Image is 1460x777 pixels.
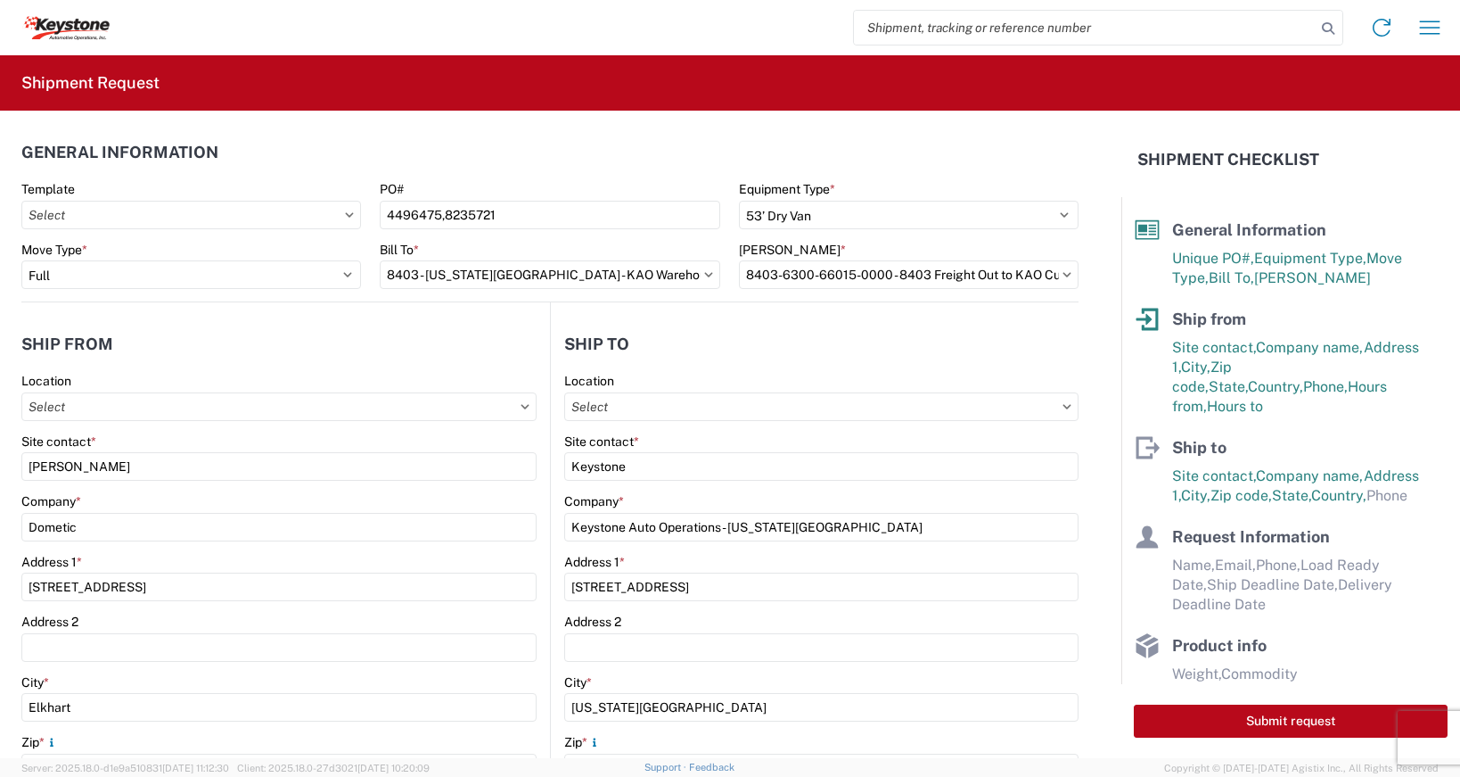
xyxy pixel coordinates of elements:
span: Hours to [1207,398,1263,415]
span: Email, [1215,557,1256,574]
span: Name, [1172,557,1215,574]
span: Server: 2025.18.0-d1e9a510831 [21,763,229,773]
span: Company name, [1256,467,1364,484]
input: Select [564,393,1079,421]
input: Select [739,260,1079,289]
span: Commodity [1221,665,1298,682]
span: Site contact, [1172,339,1256,356]
label: Location [564,373,614,389]
a: Feedback [689,762,734,773]
span: Phone [1366,487,1407,504]
h2: Ship to [564,335,629,353]
span: Equipment Type, [1254,250,1366,267]
span: City, [1181,487,1210,504]
span: Site contact, [1172,467,1256,484]
span: General Information [1172,220,1326,239]
label: Address 2 [564,614,621,630]
span: Country, [1248,378,1303,395]
span: Ship to [1172,438,1226,457]
label: Move Type [21,242,87,258]
label: Zip [21,734,59,750]
label: Company [21,493,81,509]
span: Weight, [1172,665,1221,682]
span: State, [1272,487,1311,504]
label: Address 1 [564,554,625,570]
span: Company name, [1256,339,1364,356]
span: Client: 2025.18.0-27d3021 [237,763,430,773]
label: Address 2 [21,614,78,630]
label: Zip [564,734,602,750]
h2: Shipment Checklist [1137,149,1319,170]
h2: Ship from [21,335,113,353]
span: Unique PO#, [1172,250,1254,267]
label: PO# [380,181,404,197]
input: Select [380,260,719,289]
a: Support [644,762,689,773]
label: Site contact [21,434,96,450]
label: Bill To [380,242,419,258]
label: Template [21,181,75,197]
span: Request Information [1172,527,1330,546]
span: City, [1181,359,1210,376]
label: Address 1 [21,554,82,570]
h2: General Information [21,144,218,161]
span: Product info [1172,636,1267,655]
input: Select [21,393,537,421]
h2: Shipment Request [21,72,160,94]
label: City [564,674,592,690]
span: [PERSON_NAME] [1254,269,1371,286]
input: Select [21,201,361,229]
span: Phone, [1303,378,1348,395]
span: Copyright © [DATE]-[DATE] Agistix Inc., All Rights Reserved [1164,760,1439,776]
span: Bill To, [1209,269,1254,286]
label: Company [564,493,624,509]
label: [PERSON_NAME] [739,242,846,258]
label: City [21,674,49,690]
span: Ship Deadline Date, [1207,576,1338,593]
span: Phone, [1256,557,1300,574]
span: State, [1209,378,1248,395]
label: Equipment Type [739,181,835,197]
span: Ship from [1172,310,1246,328]
span: Zip code, [1210,487,1272,504]
span: [DATE] 11:12:30 [162,763,229,773]
span: [DATE] 10:20:09 [357,763,430,773]
span: Country, [1311,487,1366,504]
label: Location [21,373,71,389]
button: Submit request [1134,705,1448,738]
label: Site contact [564,434,639,450]
input: Shipment, tracking or reference number [854,11,1316,45]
